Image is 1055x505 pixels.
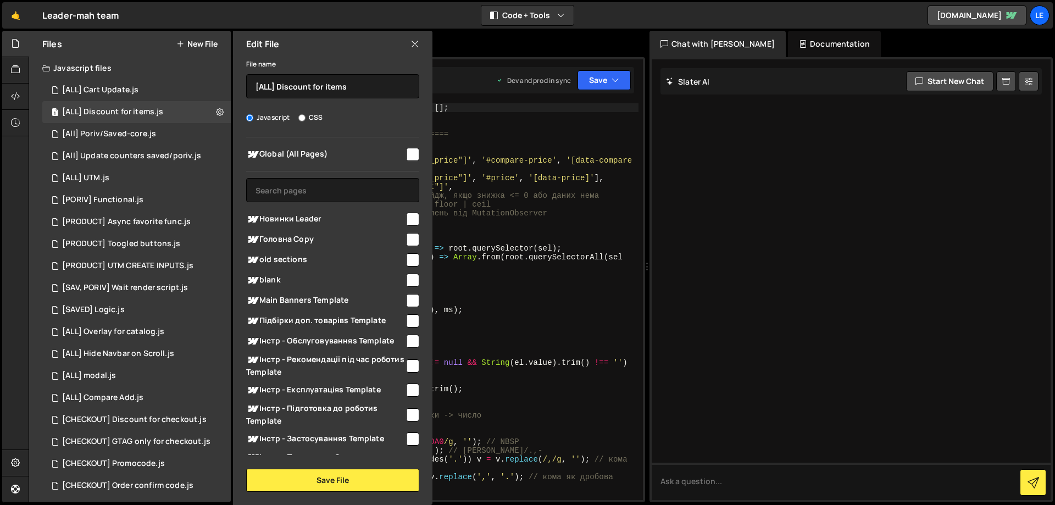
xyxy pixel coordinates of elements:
[788,31,881,57] div: Documentation
[62,217,191,227] div: [PRODUCT] Async favorite func.js
[42,299,231,321] div: 16298/45575.js
[246,233,404,246] span: Головна Copy
[62,195,143,205] div: [PORIV] Functional.js
[62,261,193,271] div: [PRODUCT] UTM CREATE INPUTS.js
[246,353,404,378] span: Інстр - Рекомендації під час роботиs Template
[928,5,1026,25] a: [DOMAIN_NAME]
[246,451,404,475] span: Інстр - Принцип роботи інструментуs Template
[62,85,138,95] div: [ALL] Cart Update.js
[246,274,404,287] span: blank
[62,415,207,425] div: [CHECKOUT] Discount for checkout.js
[2,2,29,29] a: 🤙
[62,173,109,183] div: [ALL] UTM.js
[62,305,125,315] div: [SAVED] Logic.js
[246,469,419,492] button: Save File
[666,76,710,87] h2: Slater AI
[42,255,231,277] div: 16298/45326.js
[42,387,231,409] div: 16298/45098.js
[62,371,116,381] div: [ALL] modal.js
[246,74,419,98] input: Name
[42,101,231,123] div: 16298/45418.js
[62,327,164,337] div: [ALL] Overlay for catalog.js
[906,71,993,91] button: Start new chat
[42,233,231,255] div: 16298/45504.js
[62,349,174,359] div: [ALL] Hide Navbar on Scroll.js
[649,31,786,57] div: Chat with [PERSON_NAME]
[246,213,404,226] span: Новинки Leader
[42,9,119,22] div: Leader-mah team
[62,437,210,447] div: [CHECKOUT] GTAG only for checkout.js
[246,402,404,426] span: Інстр - Підготовка до роботиs Template
[246,178,419,202] input: Search pages
[62,481,193,491] div: [CHECKOUT] Order confirm code.js
[246,59,276,70] label: File name
[246,148,404,161] span: Global (All Pages)
[246,112,290,123] label: Javascript
[246,384,404,397] span: Інстр - Експлуатаціяs Template
[62,459,165,469] div: [CHECKOUT] Promocode.js
[246,432,404,446] span: Інстр - Застосуванняs Template
[42,123,231,145] div: 16298/45501.js
[42,365,231,387] div: 16298/44976.js
[29,57,231,79] div: Javascript files
[42,189,231,211] div: 16298/45506.js
[62,239,180,249] div: [PRODUCT] Toogled buttons.js
[42,211,231,233] div: 16298/45626.js
[52,109,58,118] span: 1
[42,167,231,189] div: 16298/45324.js
[298,112,323,123] label: CSS
[42,453,231,475] div: 16298/45144.js
[62,283,188,293] div: [SAV, PORIV] Wait render script.js
[246,314,404,328] span: Підбірки доп. товарівs Template
[246,335,404,348] span: Інстр - Обслуговуванняs Template
[42,475,231,497] div: 16298/44879.js
[246,114,253,121] input: Javascript
[42,38,62,50] h2: Files
[42,431,231,453] div: 16298/45143.js
[496,76,571,85] div: Dev and prod in sync
[1030,5,1050,25] a: Le
[42,277,231,299] div: 16298/45691.js
[42,343,231,365] div: 16298/44402.js
[42,145,231,167] div: 16298/45502.js
[62,107,163,117] div: [ALL] Discount for items.js
[246,294,404,307] span: Main Banners Template
[246,38,279,50] h2: Edit File
[481,5,574,25] button: Code + Tools
[176,40,218,48] button: New File
[298,114,306,121] input: CSS
[62,151,201,161] div: [All] Update counters saved/poriv.js
[42,409,231,431] div: 16298/45243.js
[62,393,143,403] div: [ALL] Compare Add.js
[578,70,631,90] button: Save
[62,129,156,139] div: [All] Poriv/Saved-core.js
[42,79,231,101] div: 16298/44467.js
[42,321,231,343] div: 16298/45111.js
[246,253,404,267] span: old sections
